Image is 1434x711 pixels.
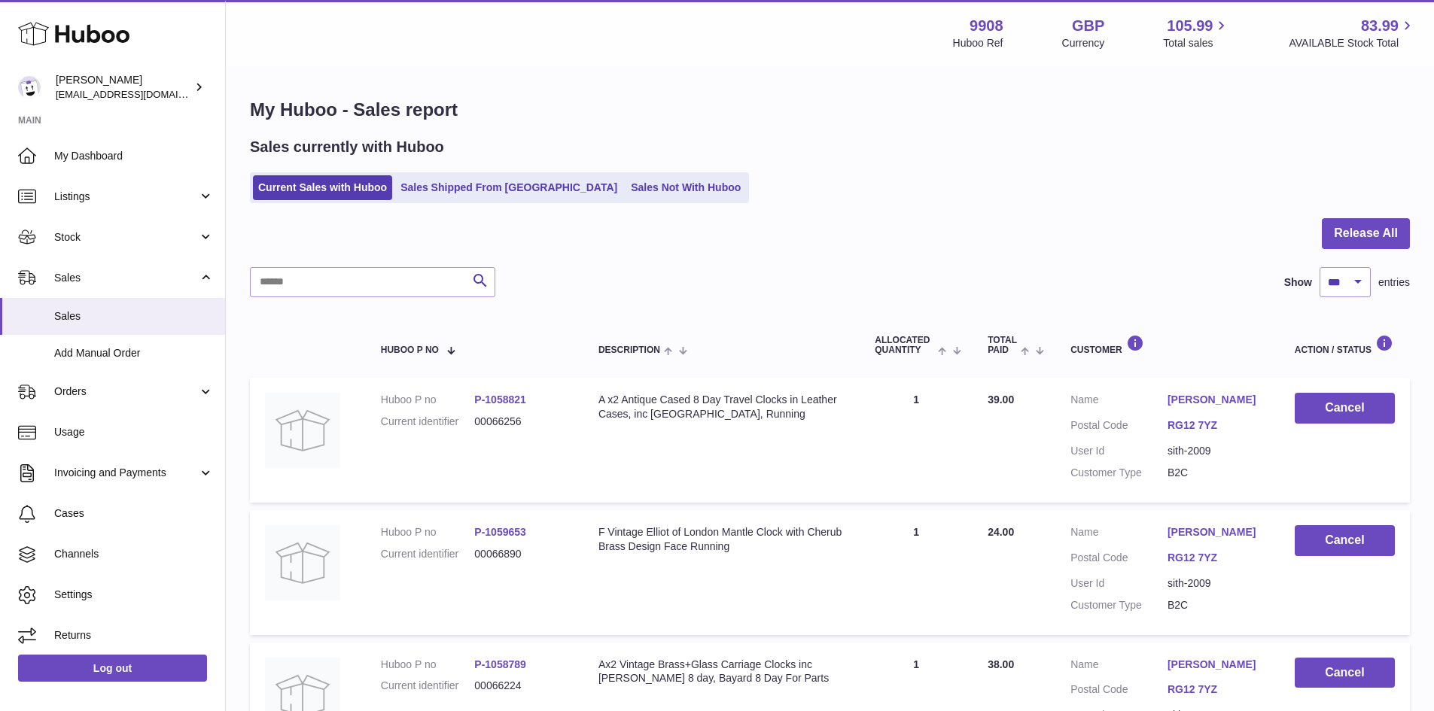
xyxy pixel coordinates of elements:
[54,190,198,204] span: Listings
[18,655,207,682] a: Log out
[598,393,845,421] div: A x2 Antique Cased 8 Day Travel Clocks in Leather Cases, inc [GEOGRAPHIC_DATA], Running
[54,384,198,399] span: Orders
[54,271,198,285] span: Sales
[250,98,1410,122] h1: My Huboo - Sales report
[381,547,475,561] dt: Current identifier
[1070,418,1168,436] dt: Postal Code
[1168,682,1265,697] a: RG12 7YZ
[56,73,191,102] div: [PERSON_NAME]
[1168,393,1265,407] a: [PERSON_NAME]
[395,175,623,200] a: Sales Shipped From [GEOGRAPHIC_DATA]
[381,345,439,355] span: Huboo P no
[875,336,934,355] span: ALLOCATED Quantity
[265,525,340,600] img: no-photo.jpg
[988,658,1014,670] span: 38.00
[54,309,214,324] span: Sales
[54,628,214,643] span: Returns
[1070,335,1265,355] div: Customer
[381,525,475,539] dt: Huboo P no
[1070,525,1168,543] dt: Name
[626,175,746,200] a: Sales Not With Huboo
[1070,598,1168,612] dt: Customer Type
[1322,218,1410,249] button: Release All
[598,345,660,355] span: Description
[953,36,1003,50] div: Huboo Ref
[54,346,214,360] span: Add Manual Order
[474,547,568,561] dd: 00066890
[1168,551,1265,565] a: RG12 7YZ
[1070,682,1168,700] dt: Postal Code
[474,393,526,406] a: P-1058821
[18,76,41,99] img: tbcollectables@hotmail.co.uk
[54,466,198,480] span: Invoicing and Payments
[1070,658,1168,676] dt: Name
[1168,466,1265,480] dd: B2C
[1289,36,1416,50] span: AVAILABLE Stock Total
[1295,335,1395,355] div: Action / Status
[1289,16,1416,50] a: 83.99 AVAILABLE Stock Total
[474,415,568,429] dd: 00066256
[1168,444,1265,458] dd: sith-2009
[1163,36,1230,50] span: Total sales
[381,393,475,407] dt: Huboo P no
[54,588,214,602] span: Settings
[54,506,214,521] span: Cases
[253,175,392,200] a: Current Sales with Huboo
[381,679,475,693] dt: Current identifier
[381,415,475,429] dt: Current identifier
[988,526,1014,538] span: 24.00
[860,510,973,635] td: 1
[1167,16,1213,36] span: 105.99
[1070,444,1168,458] dt: User Id
[250,137,444,157] h2: Sales currently with Huboo
[1295,658,1395,688] button: Cancel
[54,425,214,439] span: Usage
[54,149,214,163] span: My Dashboard
[1070,551,1168,569] dt: Postal Code
[598,525,845,554] div: F Vintage Elliot of London Mantle Clock with Cherub Brass Design Face Running
[1168,576,1265,591] dd: sith-2009
[381,658,475,672] dt: Huboo P no
[970,16,1003,36] strong: 9908
[1070,393,1168,411] dt: Name
[598,658,845,686] div: Ax2 Vintage Brass+Glass Carriage Clocks inc [PERSON_NAME] 8 day, Bayard 8 Day For Parts
[1295,393,1395,424] button: Cancel
[1168,658,1265,672] a: [PERSON_NAME]
[860,378,973,503] td: 1
[474,679,568,693] dd: 00066224
[1284,275,1312,290] label: Show
[56,88,221,100] span: [EMAIL_ADDRESS][DOMAIN_NAME]
[1163,16,1230,50] a: 105.99 Total sales
[265,393,340,468] img: no-photo.jpg
[1070,576,1168,591] dt: User Id
[1072,16,1104,36] strong: GBP
[1062,36,1105,50] div: Currency
[1361,16,1399,36] span: 83.99
[988,336,1017,355] span: Total paid
[1168,418,1265,433] a: RG12 7YZ
[54,547,214,561] span: Channels
[1378,275,1410,290] span: entries
[1295,525,1395,556] button: Cancel
[474,658,526,670] a: P-1058789
[988,393,1014,406] span: 39.00
[1168,598,1265,612] dd: B2C
[1168,525,1265,539] a: [PERSON_NAME]
[474,526,526,538] a: P-1059653
[54,230,198,245] span: Stock
[1070,466,1168,480] dt: Customer Type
